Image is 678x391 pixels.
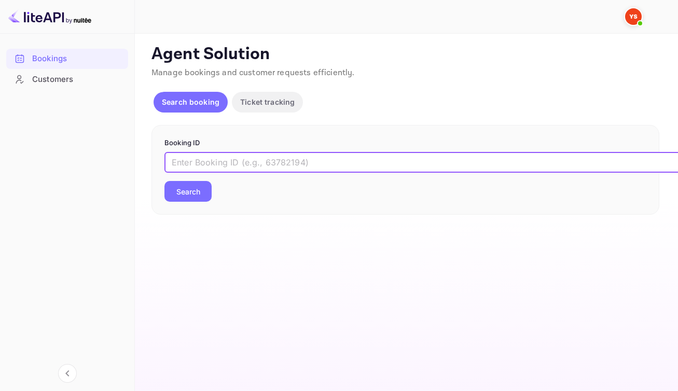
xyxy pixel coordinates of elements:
[6,49,128,68] a: Bookings
[164,181,212,202] button: Search
[8,8,91,25] img: LiteAPI logo
[6,49,128,69] div: Bookings
[6,69,128,90] div: Customers
[6,69,128,89] a: Customers
[240,96,295,107] p: Ticket tracking
[151,44,659,65] p: Agent Solution
[32,53,123,65] div: Bookings
[625,8,642,25] img: Yandex Support
[58,364,77,383] button: Collapse navigation
[162,96,219,107] p: Search booking
[164,138,646,148] p: Booking ID
[32,74,123,86] div: Customers
[151,67,355,78] span: Manage bookings and customer requests efficiently.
